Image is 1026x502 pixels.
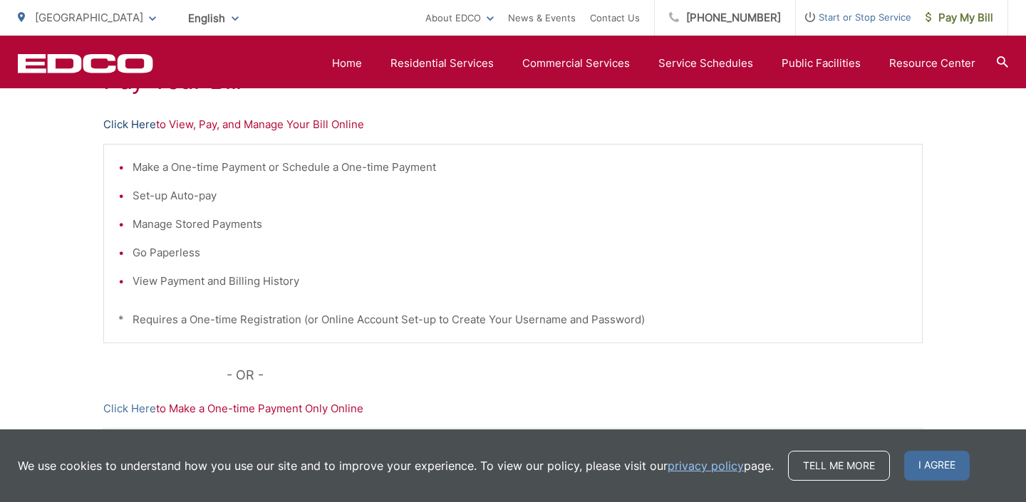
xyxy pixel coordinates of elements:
[522,55,630,72] a: Commercial Services
[926,9,993,26] span: Pay My Bill
[133,216,908,233] li: Manage Stored Payments
[133,244,908,261] li: Go Paperless
[18,53,153,73] a: EDCD logo. Return to the homepage.
[904,451,970,481] span: I agree
[18,457,774,474] p: We use cookies to understand how you use our site and to improve your experience. To view our pol...
[590,9,640,26] a: Contact Us
[390,55,494,72] a: Residential Services
[889,55,975,72] a: Resource Center
[133,159,908,176] li: Make a One-time Payment or Schedule a One-time Payment
[103,116,923,133] p: to View, Pay, and Manage Your Bill Online
[103,116,156,133] a: Click Here
[227,365,923,386] p: - OR -
[508,9,576,26] a: News & Events
[177,6,249,31] span: English
[118,311,908,328] p: * Requires a One-time Registration (or Online Account Set-up to Create Your Username and Password)
[103,400,923,417] p: to Make a One-time Payment Only Online
[35,11,143,24] span: [GEOGRAPHIC_DATA]
[425,9,494,26] a: About EDCO
[332,55,362,72] a: Home
[133,273,908,290] li: View Payment and Billing History
[668,457,744,474] a: privacy policy
[658,55,753,72] a: Service Schedules
[133,187,908,204] li: Set-up Auto-pay
[788,451,890,481] a: Tell me more
[782,55,861,72] a: Public Facilities
[103,400,156,417] a: Click Here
